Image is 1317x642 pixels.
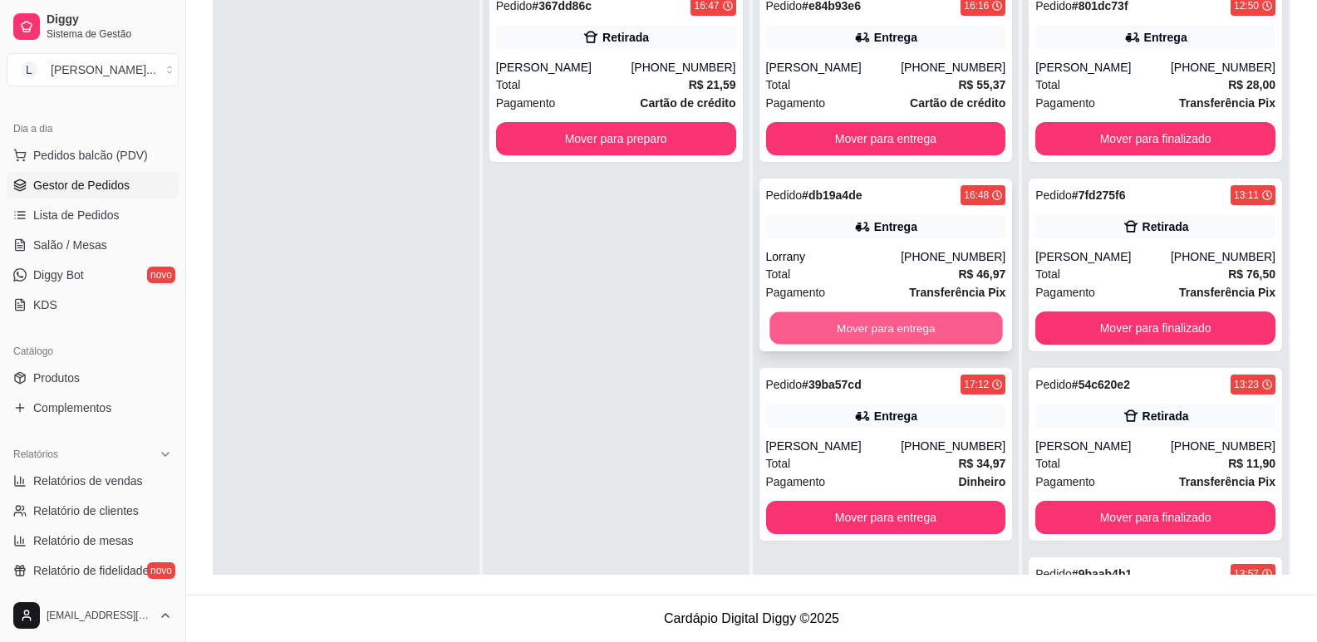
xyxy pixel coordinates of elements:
[766,378,803,391] span: Pedido
[1143,218,1189,235] div: Retirada
[964,189,989,202] div: 16:48
[766,248,902,265] div: Lorrany
[909,286,1005,299] strong: Transferência Pix
[33,267,84,283] span: Diggy Bot
[766,59,902,76] div: [PERSON_NAME]
[766,283,826,301] span: Pagamento
[1234,567,1259,581] div: 13:57
[1035,378,1072,391] span: Pedido
[1035,248,1171,265] div: [PERSON_NAME]
[33,399,111,416] span: Complementos
[7,172,179,198] a: Gestor de Pedidos
[1035,283,1095,301] span: Pagamento
[496,76,521,94] span: Total
[47,12,172,27] span: Diggy
[689,78,736,91] strong: R$ 21,59
[1035,501,1275,534] button: Mover para finalizado
[7,365,179,391] a: Produtos
[7,142,179,169] button: Pedidos balcão (PDV)
[1143,408,1189,424] div: Retirada
[7,202,179,228] a: Lista de Pedidos
[7,468,179,494] a: Relatórios de vendas
[958,475,1005,488] strong: Dinheiro
[910,96,1005,110] strong: Cartão de crédito
[7,497,179,524] a: Relatório de clientes
[874,218,917,235] div: Entrega
[21,61,37,78] span: L
[1072,189,1126,202] strong: # 7fd275f6
[1171,438,1275,454] div: [PHONE_NUMBER]
[33,237,107,253] span: Salão / Mesas
[874,29,917,46] div: Entrega
[7,262,179,288] a: Diggy Botnovo
[958,267,1005,281] strong: R$ 46,97
[1171,248,1275,265] div: [PHONE_NUMBER]
[766,265,791,283] span: Total
[1171,59,1275,76] div: [PHONE_NUMBER]
[1035,567,1072,581] span: Pedido
[1035,265,1060,283] span: Total
[1035,94,1095,112] span: Pagamento
[496,122,736,155] button: Mover para preparo
[7,557,179,584] a: Relatório de fidelidadenovo
[7,595,179,635] button: [EMAIL_ADDRESS][DOMAIN_NAME]
[7,292,179,318] a: KDS
[33,370,80,386] span: Produtos
[766,438,902,454] div: [PERSON_NAME]
[766,189,803,202] span: Pedido
[7,232,179,258] a: Salão / Mesas
[640,96,735,110] strong: Cartão de crédito
[1072,567,1132,581] strong: # 9baab4b1
[1228,457,1275,470] strong: R$ 11,90
[1234,378,1259,391] div: 13:23
[1035,438,1171,454] div: [PERSON_NAME]
[7,338,179,365] div: Catálogo
[1035,454,1060,473] span: Total
[802,189,862,202] strong: # db19a4de
[33,562,149,579] span: Relatório de fidelidade
[7,395,179,421] a: Complementos
[33,207,120,223] span: Lista de Pedidos
[7,115,179,142] div: Dia a dia
[496,59,631,76] div: [PERSON_NAME]
[51,61,156,78] div: [PERSON_NAME] ...
[186,595,1317,642] footer: Cardápio Digital Diggy © 2025
[769,312,1002,345] button: Mover para entrega
[1035,122,1275,155] button: Mover para finalizado
[901,438,1005,454] div: [PHONE_NUMBER]
[1179,96,1275,110] strong: Transferência Pix
[766,473,826,491] span: Pagamento
[1035,311,1275,345] button: Mover para finalizado
[766,501,1006,534] button: Mover para entrega
[7,7,179,47] a: DiggySistema de Gestão
[766,454,791,473] span: Total
[33,532,134,549] span: Relatório de mesas
[13,448,58,461] span: Relatórios
[1035,189,1072,202] span: Pedido
[47,27,172,41] span: Sistema de Gestão
[33,296,57,313] span: KDS
[901,248,1005,265] div: [PHONE_NUMBER]
[7,527,179,554] a: Relatório de mesas
[1035,59,1171,76] div: [PERSON_NAME]
[7,53,179,86] button: Select a team
[47,609,152,622] span: [EMAIL_ADDRESS][DOMAIN_NAME]
[1072,378,1130,391] strong: # 54c620e2
[1035,76,1060,94] span: Total
[958,457,1005,470] strong: R$ 34,97
[33,147,148,164] span: Pedidos balcão (PDV)
[964,378,989,391] div: 17:12
[901,59,1005,76] div: [PHONE_NUMBER]
[33,502,139,519] span: Relatório de clientes
[33,473,143,489] span: Relatórios de vendas
[766,94,826,112] span: Pagamento
[802,378,862,391] strong: # 39ba57cd
[766,76,791,94] span: Total
[496,94,556,112] span: Pagamento
[1179,286,1275,299] strong: Transferência Pix
[631,59,735,76] div: [PHONE_NUMBER]
[1234,189,1259,202] div: 13:11
[1228,78,1275,91] strong: R$ 28,00
[1144,29,1187,46] div: Entrega
[874,408,917,424] div: Entrega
